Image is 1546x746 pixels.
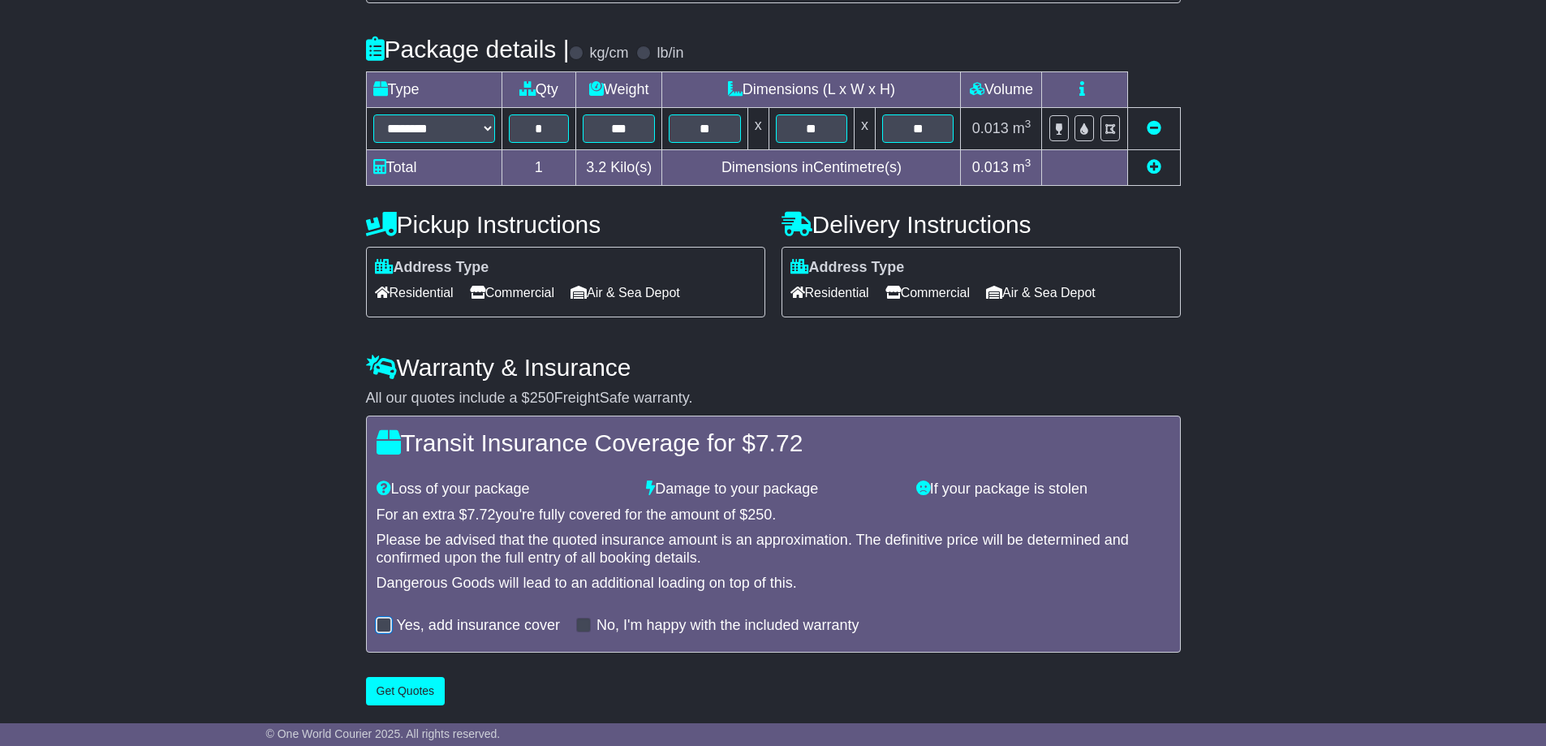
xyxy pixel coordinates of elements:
td: x [747,107,769,149]
h4: Warranty & Insurance [366,354,1181,381]
td: Dimensions in Centimetre(s) [662,149,961,185]
h4: Pickup Instructions [366,211,765,238]
span: © One World Courier 2025. All rights reserved. [266,727,501,740]
span: Commercial [470,280,554,305]
td: Volume [961,71,1042,107]
div: If your package is stolen [908,481,1178,498]
label: Address Type [375,259,489,277]
div: Loss of your package [368,481,639,498]
span: Residential [790,280,869,305]
span: m [1013,159,1031,175]
label: Address Type [790,259,905,277]
td: Qty [502,71,576,107]
td: 1 [502,149,576,185]
button: Get Quotes [366,677,446,705]
sup: 3 [1025,118,1031,130]
div: Damage to your package [638,481,908,498]
div: All our quotes include a $ FreightSafe warranty. [366,390,1181,407]
span: Commercial [885,280,970,305]
span: 7.72 [756,429,803,456]
sup: 3 [1025,157,1031,169]
td: Kilo(s) [576,149,662,185]
span: 0.013 [972,159,1009,175]
a: Remove this item [1147,120,1161,136]
span: Air & Sea Depot [986,280,1096,305]
div: Dangerous Goods will lead to an additional loading on top of this. [377,575,1170,593]
td: Type [366,71,502,107]
span: Air & Sea Depot [571,280,680,305]
span: 250 [747,507,772,523]
span: Residential [375,280,454,305]
span: 250 [530,390,554,406]
div: For an extra $ you're fully covered for the amount of $ . [377,507,1170,524]
td: Total [366,149,502,185]
td: Dimensions (L x W x H) [662,71,961,107]
a: Add new item [1147,159,1161,175]
label: kg/cm [589,45,628,63]
div: Please be advised that the quoted insurance amount is an approximation. The definitive price will... [377,532,1170,567]
td: Weight [576,71,662,107]
span: 7.72 [467,507,496,523]
h4: Transit Insurance Coverage for $ [377,429,1170,456]
label: No, I'm happy with the included warranty [596,617,859,635]
h4: Delivery Instructions [782,211,1181,238]
span: 0.013 [972,120,1009,136]
span: m [1013,120,1031,136]
label: lb/in [657,45,683,63]
label: Yes, add insurance cover [397,617,560,635]
td: x [855,107,876,149]
h4: Package details | [366,36,570,63]
span: 3.2 [586,159,606,175]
